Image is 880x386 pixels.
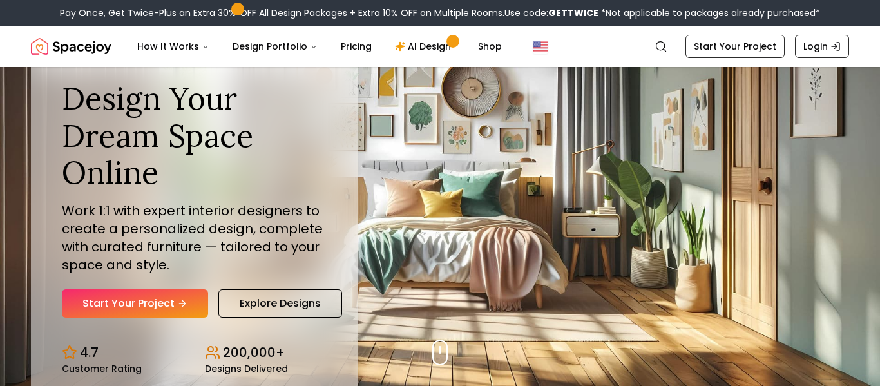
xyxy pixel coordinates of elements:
nav: Main [127,34,512,59]
small: Designs Delivered [205,364,288,373]
button: How It Works [127,34,220,59]
p: Work 1:1 with expert interior designers to create a personalized design, complete with curated fu... [62,202,327,274]
img: Spacejoy Logo [31,34,111,59]
span: *Not applicable to packages already purchased* [598,6,820,19]
a: Explore Designs [218,289,342,318]
a: Login [795,35,849,58]
p: 200,000+ [223,343,285,362]
p: 4.7 [80,343,99,362]
img: United States [533,39,548,54]
a: Start Your Project [62,289,208,318]
a: Start Your Project [685,35,785,58]
span: Use code: [504,6,598,19]
a: Shop [468,34,512,59]
div: Pay Once, Get Twice-Plus an Extra 30% OFF All Design Packages + Extra 10% OFF on Multiple Rooms. [60,6,820,19]
div: Design stats [62,333,327,373]
a: Spacejoy [31,34,111,59]
a: AI Design [385,34,465,59]
nav: Global [31,26,849,67]
a: Pricing [330,34,382,59]
small: Customer Rating [62,364,142,373]
button: Design Portfolio [222,34,328,59]
b: GETTWICE [548,6,598,19]
h1: Design Your Dream Space Online [62,80,327,191]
